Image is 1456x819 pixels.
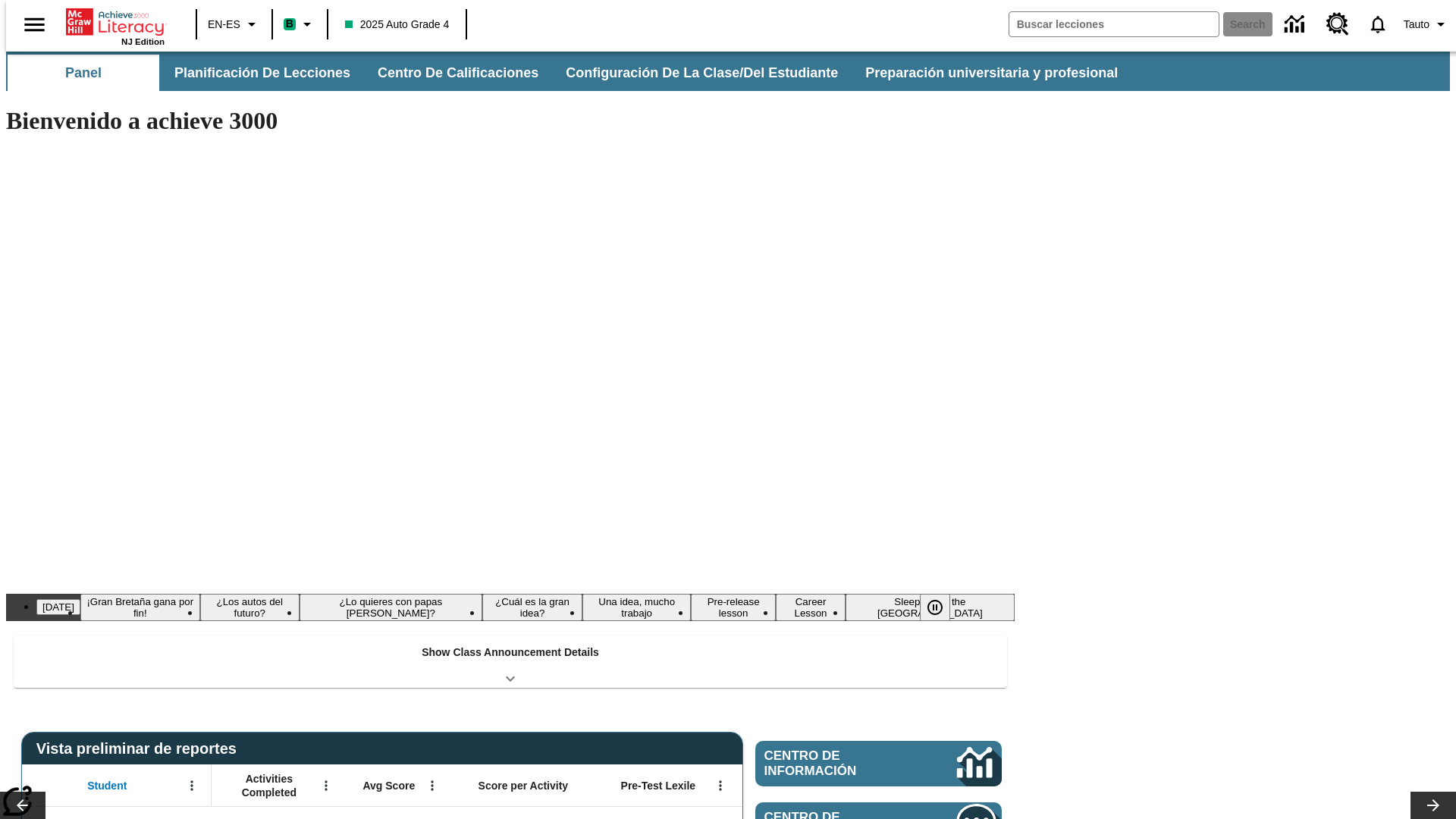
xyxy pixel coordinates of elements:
a: Portada [66,7,165,37]
span: Pre-Test Lexile [621,779,696,792]
button: Abrir menú [180,774,203,797]
span: Tauto [1404,17,1429,33]
div: Subbarra de navegación [6,52,1450,91]
button: Slide 4 ¿Lo quieres con papas fritas? [300,594,482,621]
button: Slide 6 Una idea, mucho trabajo [582,594,691,621]
button: Perfil/Configuración [1398,11,1456,38]
span: Vista preliminar de reportes [36,740,244,758]
p: Show Class Announcement Details [422,645,599,661]
button: Pausar [920,594,950,621]
input: search field [1009,12,1219,36]
button: Planificación de lecciones [162,55,362,91]
button: Abrir menú [421,774,444,797]
a: Centro de recursos, Se abrirá en una pestaña nueva. [1317,4,1358,45]
span: Centro de información [764,748,906,779]
button: Slide 7 Pre-release lesson [691,594,776,621]
button: Slide 3 ¿Los autos del futuro? [200,594,300,621]
a: Notificaciones [1358,5,1398,44]
a: Centro de información [1276,4,1317,45]
div: Pausar [920,594,965,621]
button: Slide 9 Sleepless in the Animal Kingdom [846,594,1015,621]
span: EN-ES [208,17,240,33]
div: Subbarra de navegación [6,55,1131,91]
button: Boost El color de la clase es verde menta. Cambiar el color de la clase. [278,11,322,38]
div: Show Class Announcement Details [14,635,1007,688]
button: Slide 5 ¿Cuál es la gran idea? [482,594,583,621]
button: Abrir menú [709,774,732,797]
span: Score per Activity [479,779,569,792]
span: Activities Completed [219,772,319,799]
button: Panel [8,55,159,91]
button: Slide 1 Día del Trabajo [36,599,80,615]
span: NJ Edition [121,37,165,46]
button: Abrir menú [315,774,337,797]
h1: Bienvenido a achieve 3000 [6,107,1015,135]
span: B [286,14,293,33]
button: Preparación universitaria y profesional [853,55,1130,91]
button: Centro de calificaciones [366,55,551,91]
div: Portada [66,5,165,46]
span: Student [87,779,127,792]
button: Slide 8 Career Lesson [776,594,845,621]
button: Carrusel de lecciones, seguir [1410,792,1456,819]
button: Configuración de la clase/del estudiante [554,55,850,91]
a: Centro de información [755,741,1002,786]
span: Avg Score [362,779,415,792]
button: Slide 2 ¡Gran Bretaña gana por fin! [80,594,200,621]
span: 2025 Auto Grade 4 [345,17,450,33]
button: Language: EN-ES, Selecciona un idioma [202,11,267,38]
button: Abrir el menú lateral [12,2,57,47]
